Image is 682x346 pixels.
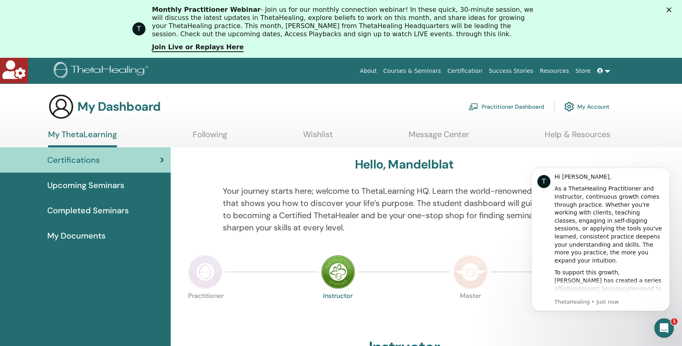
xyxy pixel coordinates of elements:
img: Instructor [321,255,355,289]
img: logo.png [54,62,151,80]
h3: Hello, Mandelblat [355,157,453,172]
a: Following [193,129,227,145]
a: Enhancement Seminars [41,130,109,136]
iframe: Intercom notifications message [519,155,682,324]
span: Completed Seminars [47,204,129,217]
a: Join Live or Replays Here [152,43,244,52]
p: Master [453,293,488,327]
a: My ThetaLearning [48,129,117,147]
div: To support this growth, [PERSON_NAME] has created a series of designed to help you refine your kn... [35,113,145,201]
span: My Documents [47,230,106,242]
a: Resources [537,64,572,79]
a: Wishlist [303,129,333,145]
b: Monthly Practitioner Webinar [152,6,261,13]
div: - Join us for our monthly connection webinar! In these quick, 30-minute session, we will discuss ... [152,6,537,38]
a: My Account [564,98,609,116]
a: Courses & Seminars [380,64,444,79]
img: chalkboard-teacher.svg [469,103,478,110]
span: Upcoming Seminars [47,179,124,191]
img: generic-user-icon.jpg [48,94,74,120]
iframe: Intercom live chat [654,318,674,338]
span: Certifications [47,154,100,166]
div: Profile image for ThetaHealing [132,22,145,35]
p: Instructor [321,293,355,327]
p: Practitioner [188,293,222,327]
a: About [356,64,380,79]
a: Message Center [409,129,469,145]
p: Message from ThetaHealing, sent Just now [35,143,145,150]
a: Certification [444,64,485,79]
img: Master [453,255,488,289]
img: Practitioner [188,255,222,289]
a: Success Stories [486,64,537,79]
div: Close [667,7,675,12]
a: Practitioner Dashboard [469,98,544,116]
a: Help & Resources [545,129,610,145]
h3: My Dashboard [77,99,161,114]
p: Your journey starts here; welcome to ThetaLearning HQ. Learn the world-renowned technique that sh... [223,185,586,234]
span: 1 [671,318,678,325]
a: Store [572,64,594,79]
img: cog.svg [564,100,574,114]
